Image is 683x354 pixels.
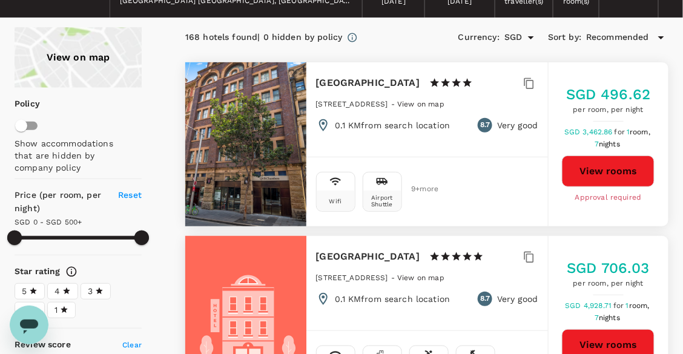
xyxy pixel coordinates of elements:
[15,338,71,352] h6: Review score
[412,185,430,193] span: 9 + more
[548,31,581,44] h6: Sort by :
[22,285,27,298] span: 5
[88,285,93,298] span: 3
[480,119,490,131] span: 8.7
[566,85,651,104] h5: SGD 496.62
[566,301,614,310] span: SGD 4,928.71
[397,99,444,108] a: View on map
[599,140,620,148] span: nights
[316,100,388,108] span: [STREET_ADDRESS]
[566,104,651,116] span: per room, per night
[10,306,48,344] iframe: Button to launch messaging window
[615,128,627,136] span: for
[497,119,538,131] p: Very good
[629,301,650,310] span: room,
[599,313,620,322] span: nights
[397,272,444,282] a: View on map
[575,192,642,204] span: Approval required
[316,274,388,282] span: [STREET_ADDRESS]
[523,29,539,46] button: Open
[562,156,655,187] button: View rooms
[22,304,27,316] span: 2
[564,128,615,136] span: SGD 3,462.86
[316,248,420,265] h6: [GEOGRAPHIC_DATA]
[335,293,450,305] p: 0.1 KM from search location
[316,74,420,91] h6: [GEOGRAPHIC_DATA]
[329,198,342,205] div: Wifi
[54,285,60,298] span: 4
[15,265,61,278] h6: Star rating
[335,119,450,131] p: 0.1 KM from search location
[15,97,21,110] p: Policy
[15,137,115,174] p: Show accommodations that are hidden by company policy
[185,31,342,44] div: 168 hotels found | 0 hidden by policy
[15,189,110,215] h6: Price (per room, per night)
[630,128,651,136] span: room,
[397,100,444,108] span: View on map
[480,293,490,305] span: 8.7
[627,128,652,136] span: 1
[391,100,397,108] span: -
[366,194,399,208] div: Airport Shuttle
[613,301,625,310] span: for
[586,31,649,44] span: Recommended
[567,258,650,278] h5: SGD 706.03
[567,278,650,290] span: per room, per night
[497,293,538,305] p: Very good
[595,140,622,148] span: 7
[595,313,622,322] span: 7
[458,31,500,44] h6: Currency :
[397,274,444,282] span: View on map
[15,218,82,226] span: SGD 0 - SGD 500+
[65,266,78,278] svg: Star ratings are awarded to properties to represent the quality of services, facilities, and amen...
[391,274,397,282] span: -
[15,27,142,88] a: View on map
[54,304,58,316] span: 1
[122,341,142,349] span: Clear
[626,301,652,310] span: 1
[118,190,142,200] span: Reset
